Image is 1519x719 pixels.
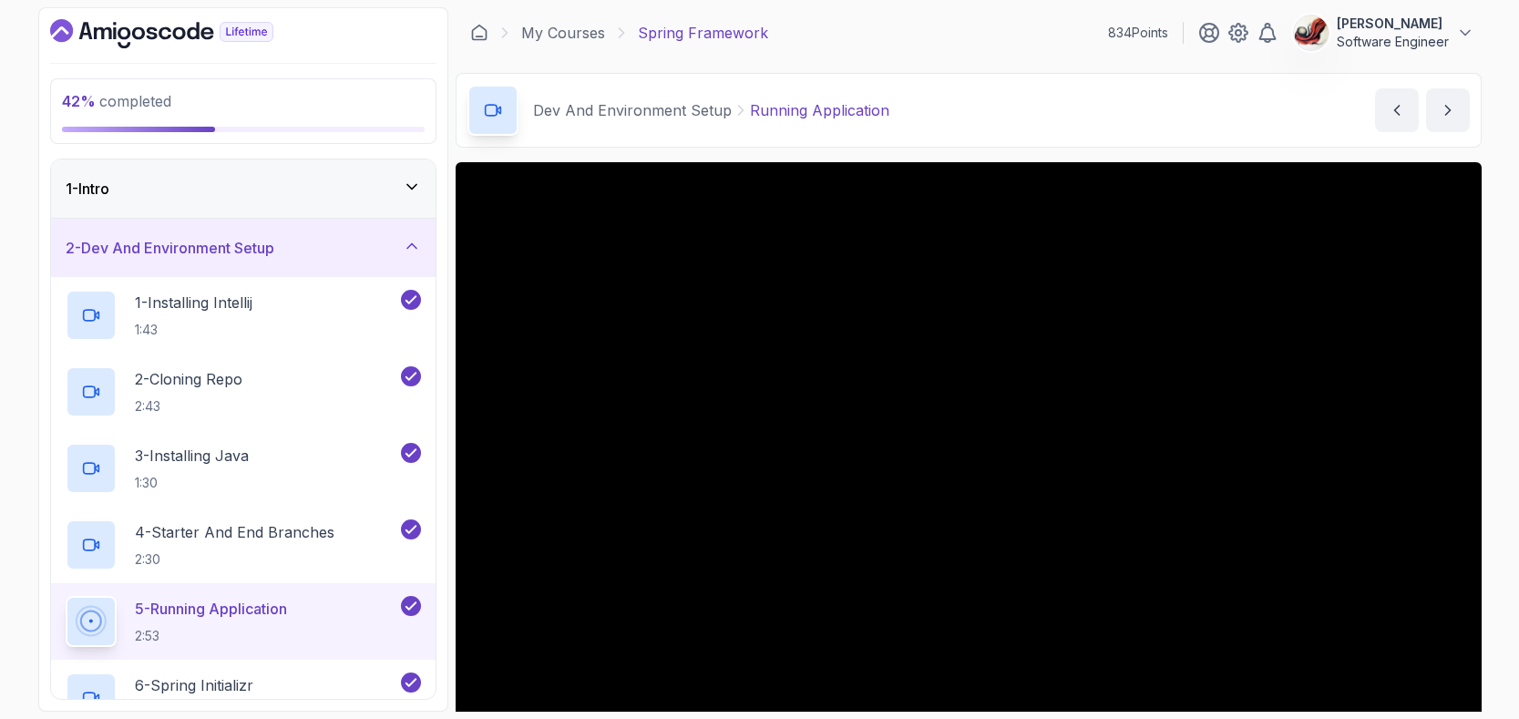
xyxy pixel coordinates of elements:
[1337,15,1449,33] p: [PERSON_NAME]
[1426,88,1470,132] button: next content
[1375,88,1419,132] button: previous content
[51,219,436,277] button: 2-Dev And Environment Setup
[62,92,171,110] span: completed
[135,292,252,313] p: 1 - Installing Intellij
[135,550,334,569] p: 2:30
[51,159,436,218] button: 1-Intro
[62,92,96,110] span: 42 %
[135,368,242,390] p: 2 - Cloning Repo
[135,397,242,416] p: 2:43
[750,99,889,121] p: Running Application
[66,519,421,570] button: 4-Starter And End Branches2:30
[470,24,488,42] a: Dashboard
[66,290,421,341] button: 1-Installing Intellij1:43
[66,366,421,417] button: 2-Cloning Repo2:43
[135,321,252,339] p: 1:43
[135,474,249,492] p: 1:30
[66,443,421,494] button: 3-Installing Java1:30
[135,521,334,543] p: 4 - Starter And End Branches
[135,674,253,696] p: 6 - Spring Initializr
[135,445,249,467] p: 3 - Installing Java
[1108,24,1168,42] p: 834 Points
[533,99,732,121] p: Dev And Environment Setup
[135,598,287,620] p: 5 - Running Application
[1337,33,1449,51] p: Software Engineer
[135,627,287,645] p: 2:53
[1294,15,1329,50] img: user profile image
[1293,15,1474,51] button: user profile image[PERSON_NAME]Software Engineer
[50,19,315,48] a: Dashboard
[66,178,109,200] h3: 1 - Intro
[1406,605,1519,692] iframe: chat widget
[521,22,605,44] a: My Courses
[66,596,421,647] button: 5-Running Application2:53
[638,22,768,44] p: Spring Framework
[66,237,274,259] h3: 2 - Dev And Environment Setup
